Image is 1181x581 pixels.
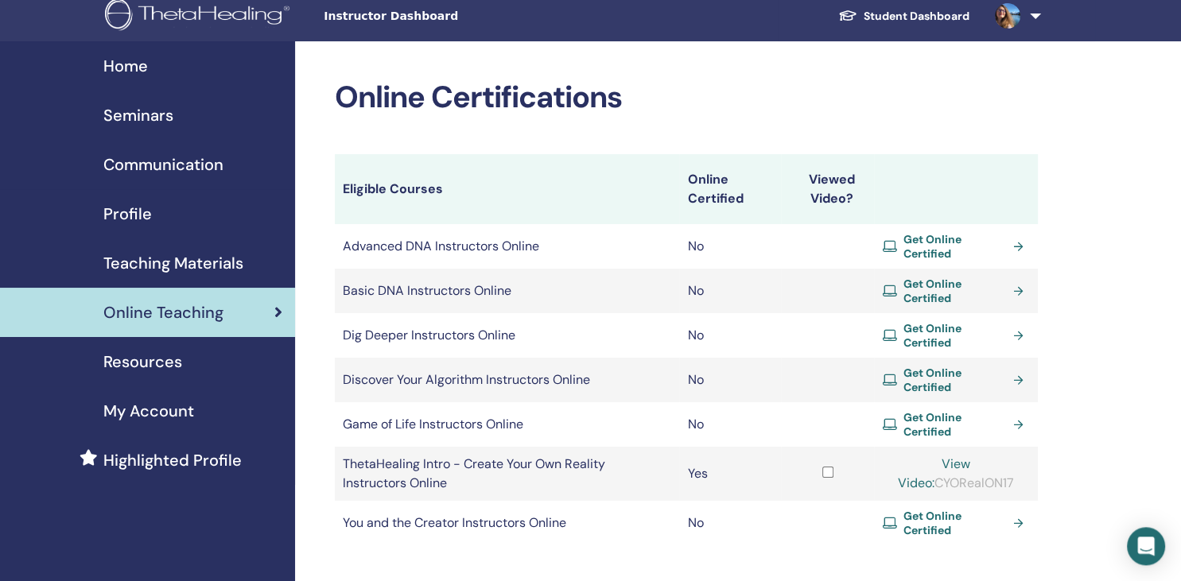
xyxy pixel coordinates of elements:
[903,277,1006,305] span: Get Online Certified
[335,154,679,224] th: Eligible Courses
[882,232,1030,261] a: Get Online Certified
[335,402,679,447] td: Game of Life Instructors Online
[903,321,1006,350] span: Get Online Certified
[324,8,562,25] span: Instructor Dashboard
[679,313,780,358] td: No
[1127,527,1165,565] div: Open Intercom Messenger
[103,399,194,423] span: My Account
[838,9,857,22] img: graduation-cap-white.svg
[882,321,1030,350] a: Get Online Certified
[679,154,780,224] th: Online Certified
[103,202,152,226] span: Profile
[882,366,1030,394] a: Get Online Certified
[335,269,679,313] td: Basic DNA Instructors Online
[995,3,1020,29] img: default.jpg
[882,509,1030,537] a: Get Online Certified
[679,447,780,501] td: Yes
[903,232,1006,261] span: Get Online Certified
[903,366,1006,394] span: Get Online Certified
[679,358,780,402] td: No
[781,154,875,224] th: Viewed Video?
[103,350,182,374] span: Resources
[679,402,780,447] td: No
[679,269,780,313] td: No
[882,277,1030,305] a: Get Online Certified
[903,509,1006,537] span: Get Online Certified
[103,54,148,78] span: Home
[103,448,242,472] span: Highlighted Profile
[335,224,679,269] td: Advanced DNA Instructors Online
[898,455,970,491] a: View Video:
[335,501,679,545] td: You and the Creator Instructors Online
[882,455,1030,493] div: CYORealON17
[826,2,982,31] a: Student Dashboard
[103,300,223,324] span: Online Teaching
[103,251,243,275] span: Teaching Materials
[679,501,780,545] td: No
[335,79,1038,116] h2: Online Certifications
[679,224,780,269] td: No
[335,447,679,501] td: ThetaHealing Intro - Create Your Own Reality Instructors Online
[335,358,679,402] td: Discover Your Algorithm Instructors Online
[103,103,173,127] span: Seminars
[103,153,223,176] span: Communication
[335,313,679,358] td: Dig Deeper Instructors Online
[903,410,1006,439] span: Get Online Certified
[882,410,1030,439] a: Get Online Certified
